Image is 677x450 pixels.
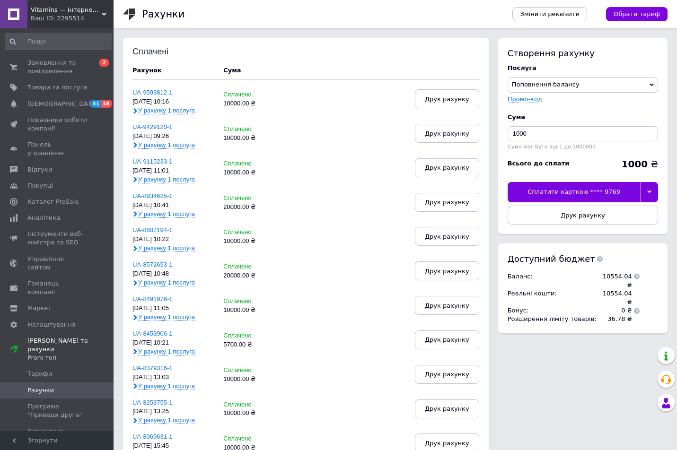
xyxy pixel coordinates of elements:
[223,66,241,75] div: Cума
[415,227,479,246] button: Друк рахунку
[101,100,112,108] span: 38
[132,305,214,312] div: [DATE] 11:05
[512,7,587,21] a: Змінити реквізити
[425,371,469,378] span: Друк рахунку
[5,33,112,50] input: Пошук
[508,64,658,72] div: Послуга
[425,130,469,137] span: Друк рахунку
[138,176,195,183] span: У рахунку 1 послуга
[132,364,173,372] a: UA-8379316-1
[27,337,114,363] span: [PERSON_NAME] та рахунки
[223,238,279,245] div: 10000.00 ₴
[132,433,173,440] a: UA-8069631-1
[31,14,114,23] div: Ваш ID: 2295514
[132,374,214,381] div: [DATE] 13:03
[132,47,194,57] div: Сплачені
[132,98,214,105] div: [DATE] 10:16
[138,141,195,149] span: У рахунку 1 послуга
[415,124,479,143] button: Друк рахунку
[132,261,173,268] a: UA-8572653-1
[132,226,173,234] a: UA-8807194-1
[138,244,195,252] span: У рахунку 1 послуга
[27,354,114,362] div: Prom топ
[415,89,479,108] button: Друк рахунку
[132,123,173,130] a: UA-9429120-1
[508,126,658,141] input: Введіть суму
[27,427,88,444] span: Управління картами
[415,158,479,177] button: Друк рахунку
[138,313,195,321] span: У рахунку 1 послуга
[508,289,597,306] td: Реальні кошти :
[425,302,469,309] span: Друк рахунку
[132,399,173,406] a: UA-8253755-1
[614,10,660,18] span: Обрати тариф
[132,442,214,450] div: [DATE] 15:45
[27,230,88,247] span: Інструменти веб-майстра та SEO
[425,440,469,447] span: Друк рахунку
[621,159,658,169] div: ₴
[142,9,185,20] h1: Рахунки
[27,198,79,206] span: Каталог ProSale
[223,126,279,133] div: Сплачено
[27,386,54,395] span: Рахунки
[27,255,88,272] span: Управління сайтом
[138,348,195,355] span: У рахунку 1 послуга
[27,320,76,329] span: Налаштування
[561,212,605,219] span: Друк рахунку
[508,253,595,265] span: Доступний бюджет
[31,6,102,14] span: Vitamins — інтернет-магазин вітамінів та мінералів
[621,158,648,170] b: 1000
[27,140,88,157] span: Панель управління
[415,193,479,212] button: Друк рахунку
[223,91,279,98] div: Сплачено
[27,402,88,419] span: Програма "Приведи друга"
[508,113,658,121] div: Cума
[415,399,479,418] button: Друк рахунку
[425,233,469,240] span: Друк рахунку
[132,330,173,337] a: UA-8453906-1
[27,304,52,312] span: Маркет
[223,435,279,442] div: Сплачено
[27,165,52,174] span: Відгуки
[223,332,279,339] div: Сплачено
[508,159,570,168] div: Всього до сплати
[27,370,52,378] span: Тарифи
[606,7,668,21] a: Обрати тариф
[27,59,88,76] span: Замовлення та повідомлення
[597,289,632,306] td: 10554.04 ₴
[508,47,658,59] div: Створення рахунку
[138,279,195,286] span: У рахунку 1 послуга
[138,210,195,218] span: У рахунку 1 послуга
[415,330,479,349] button: Друк рахунку
[132,158,173,165] a: UA-9115233-1
[597,306,632,315] td: 0 ₴
[223,367,279,374] div: Сплачено
[425,95,469,103] span: Друк рахунку
[508,306,597,315] td: Бонус :
[223,160,279,167] div: Сплачено
[520,10,580,18] span: Змінити реквізити
[132,192,173,199] a: UA-8934625-1
[425,336,469,343] span: Друк рахунку
[132,408,214,415] div: [DATE] 13:25
[508,272,597,289] td: Баланс :
[508,206,658,225] button: Друк рахунку
[415,365,479,384] button: Друк рахунку
[27,116,88,133] span: Показники роботи компанії
[132,89,173,96] a: UA-9593812-1
[223,204,279,211] div: 20000.00 ₴
[132,66,214,75] div: Рахунок
[27,214,60,222] span: Аналітика
[223,298,279,305] div: Сплачено
[415,296,479,315] button: Друк рахунку
[508,144,658,150] div: Сума має бути від 1 до 1000000
[512,81,580,88] span: Поповнення балансу
[223,272,279,279] div: 20000.00 ₴
[138,416,195,424] span: У рахунку 1 послуга
[508,95,542,103] label: Промо-код
[27,83,88,92] span: Товари та послуги
[223,376,279,383] div: 10000.00 ₴
[223,410,279,417] div: 10000.00 ₴
[597,315,632,323] td: 36.78 ₴
[132,133,214,140] div: [DATE] 09:26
